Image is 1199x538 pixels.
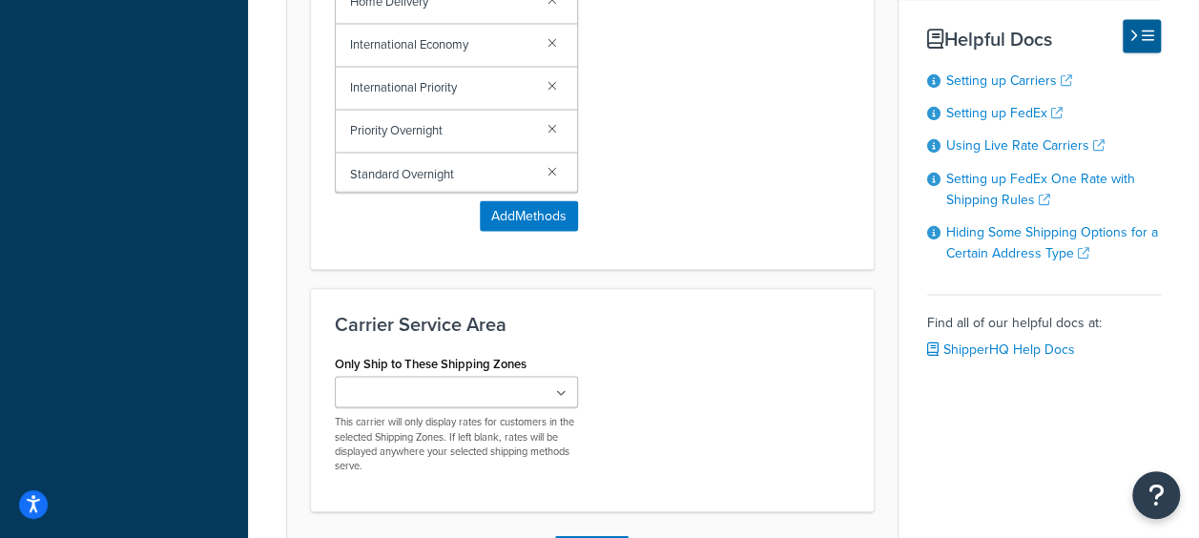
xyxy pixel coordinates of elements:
[927,295,1161,363] div: Find all of our helpful docs at:
[927,30,1161,51] h3: Helpful Docs
[350,160,532,187] span: Standard Overnight
[335,414,578,473] p: This carrier will only display rates for customers in the selected Shipping Zones. If left blank,...
[946,169,1135,210] a: Setting up FedEx One Rate with Shipping Rules
[350,31,532,58] span: International Economy
[946,104,1063,124] a: Setting up FedEx
[946,72,1072,92] a: Setting up Carriers
[350,74,532,101] span: International Priority
[927,340,1075,360] a: ShipperHQ Help Docs
[1132,471,1180,519] button: Open Resource Center
[480,200,578,231] button: AddMethods
[335,313,850,334] h3: Carrier Service Area
[335,356,527,370] label: Only Ship to These Shipping Zones
[946,222,1158,263] a: Hiding Some Shipping Options for a Certain Address Type
[946,136,1105,156] a: Using Live Rate Carriers
[350,117,532,144] span: Priority Overnight
[1123,20,1161,53] button: Hide Help Docs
